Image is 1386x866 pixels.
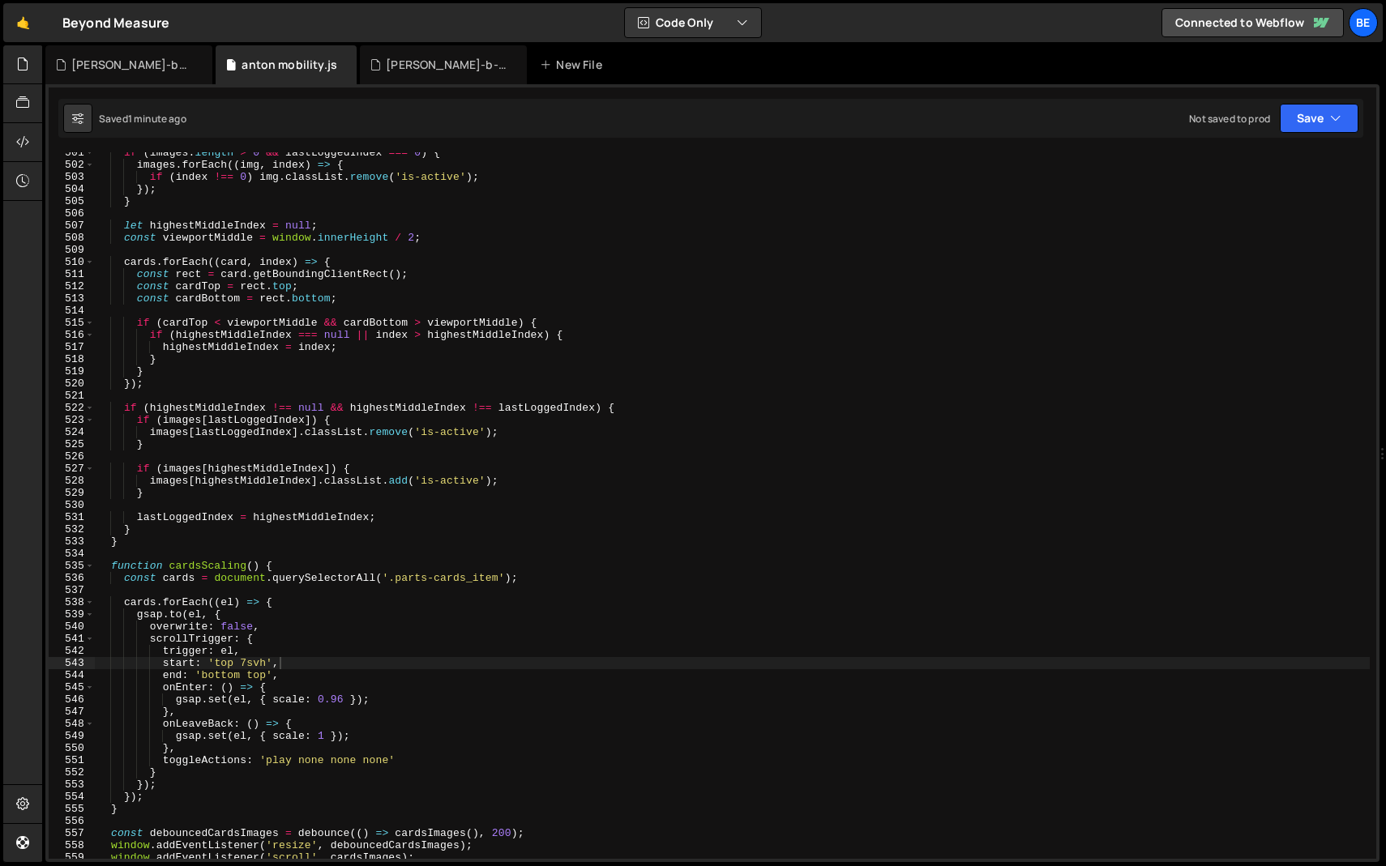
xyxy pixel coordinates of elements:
div: 531 [49,511,95,523]
div: 537 [49,584,95,596]
button: Code Only [625,8,761,37]
div: 554 [49,791,95,803]
div: 525 [49,438,95,450]
div: 506 [49,207,95,220]
div: 555 [49,803,95,815]
div: 526 [49,450,95,463]
div: 519 [49,365,95,378]
div: 515 [49,317,95,329]
div: 559 [49,851,95,864]
div: 509 [49,244,95,256]
div: 518 [49,353,95,365]
div: 512 [49,280,95,292]
div: 545 [49,681,95,693]
div: 542 [49,645,95,657]
div: 551 [49,754,95,766]
div: 529 [49,487,95,499]
div: 532 [49,523,95,535]
div: 503 [49,171,95,183]
div: 557 [49,827,95,839]
div: 520 [49,378,95,390]
div: 552 [49,766,95,779]
a: Connected to Webflow [1161,8,1344,37]
a: Be [1349,8,1378,37]
div: anton mobility.js [242,57,337,73]
div: 547 [49,706,95,718]
div: 539 [49,608,95,621]
div: 511 [49,268,95,280]
div: 548 [49,718,95,730]
div: 530 [49,499,95,511]
button: Save [1280,104,1358,133]
div: 516 [49,329,95,341]
div: [PERSON_NAME]-backup.js [71,57,193,73]
div: 543 [49,657,95,669]
div: 523 [49,414,95,426]
a: 🤙 [3,3,43,42]
div: 505 [49,195,95,207]
div: 550 [49,742,95,754]
div: 540 [49,621,95,633]
div: 502 [49,159,95,171]
div: Not saved to prod [1189,112,1270,126]
div: 521 [49,390,95,402]
div: 558 [49,839,95,851]
div: 549 [49,730,95,742]
div: 507 [49,220,95,232]
div: 524 [49,426,95,438]
div: 504 [49,183,95,195]
div: 1 minute ago [128,112,186,126]
div: 528 [49,475,95,487]
div: 553 [49,779,95,791]
div: 546 [49,693,95,706]
div: 536 [49,572,95,584]
div: Saved [99,112,186,126]
div: 541 [49,633,95,645]
div: 501 [49,147,95,159]
div: 510 [49,256,95,268]
div: 517 [49,341,95,353]
div: 538 [49,596,95,608]
div: 508 [49,232,95,244]
div: 522 [49,402,95,414]
div: 556 [49,815,95,827]
div: 544 [49,669,95,681]
div: 527 [49,463,95,475]
div: 535 [49,560,95,572]
div: Beyond Measure [62,13,169,32]
div: [PERSON_NAME]-b-counter.js [386,57,507,73]
div: 513 [49,292,95,305]
div: 514 [49,305,95,317]
div: 534 [49,548,95,560]
div: New File [540,57,608,73]
div: 533 [49,535,95,548]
